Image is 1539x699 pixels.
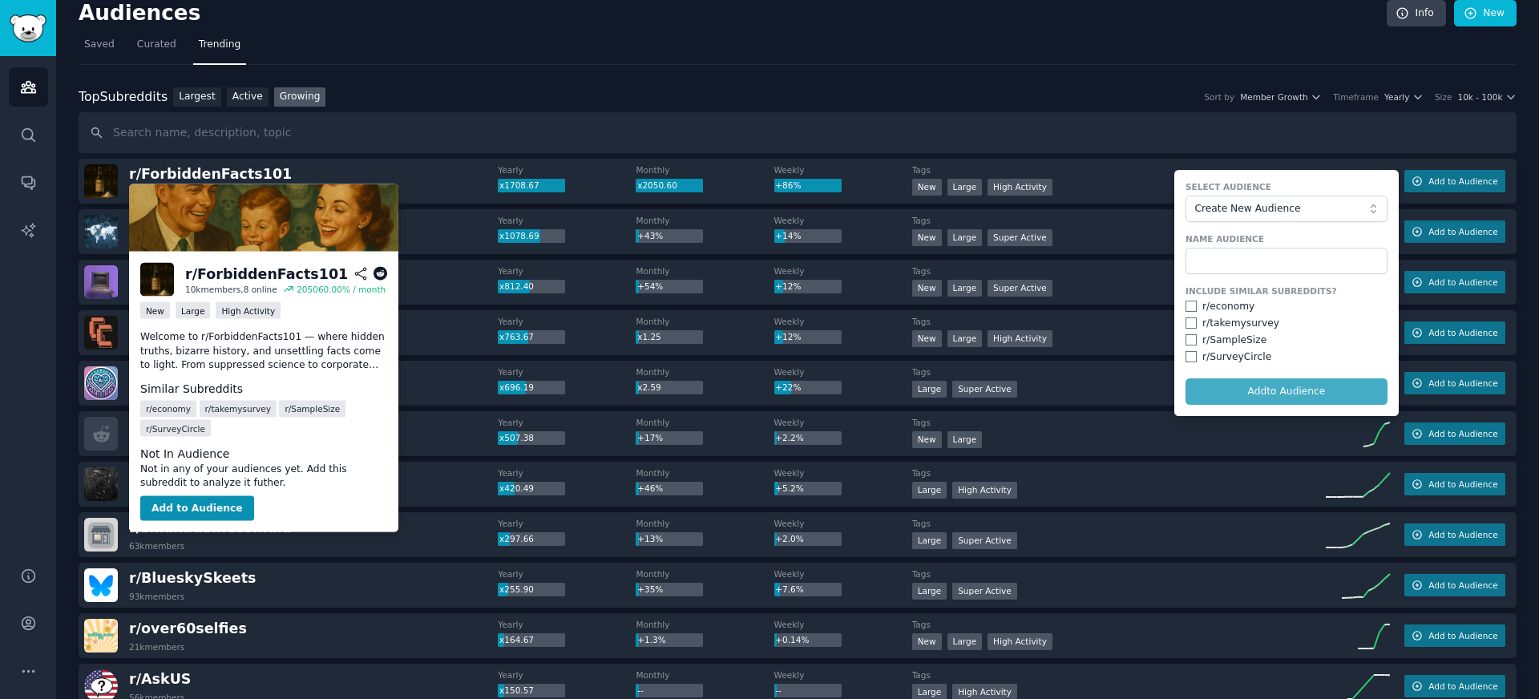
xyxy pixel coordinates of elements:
[140,302,170,319] div: New
[498,164,636,176] dt: Yearly
[1204,91,1234,103] div: Sort by
[637,231,663,240] span: +43%
[140,263,174,297] img: ForbiddenFacts101
[274,87,326,107] a: Growing
[1404,372,1505,394] button: Add to Audience
[952,583,1017,600] div: Super Active
[636,164,774,176] dt: Monthly
[499,332,534,341] span: x763.67
[193,32,246,65] a: Trending
[1428,378,1497,389] span: Add to Audience
[131,32,182,65] a: Curated
[912,280,942,297] div: New
[988,280,1052,297] div: Super Active
[84,568,118,602] img: BlueskySkeets
[1428,580,1497,591] span: Add to Audience
[775,332,801,341] span: +12%
[185,264,348,284] div: r/ ForbiddenFacts101
[912,417,1326,428] dt: Tags
[912,633,942,650] div: New
[947,179,983,196] div: Large
[1186,285,1388,297] label: Include Similar Subreddits?
[912,381,947,398] div: Large
[498,366,636,378] dt: Yearly
[637,584,663,594] span: +35%
[774,619,912,630] dt: Weekly
[498,568,636,580] dt: Yearly
[1404,523,1505,546] button: Add to Audience
[499,180,539,190] span: x1708.67
[498,417,636,428] dt: Yearly
[1404,574,1505,596] button: Add to Audience
[1194,202,1370,216] span: Create New Audience
[637,534,663,543] span: +13%
[1435,91,1452,103] div: Size
[140,495,254,521] button: Add to Audience
[499,281,534,291] span: x812.40
[912,669,1326,681] dt: Tags
[774,265,912,277] dt: Weekly
[775,382,801,392] span: +22%
[637,281,663,291] span: +54%
[499,534,534,543] span: x297.66
[1240,91,1308,103] span: Member Growth
[774,518,912,529] dt: Weekly
[499,433,534,442] span: x507.38
[912,619,1326,630] dt: Tags
[129,570,256,586] span: r/ BlueskySkeets
[176,302,211,319] div: Large
[140,445,387,462] dt: Not In Audience
[774,366,912,378] dt: Weekly
[498,316,636,327] dt: Yearly
[774,669,912,681] dt: Weekly
[140,381,387,398] dt: Similar Subreddits
[636,215,774,226] dt: Monthly
[1186,233,1388,244] label: Name Audience
[952,482,1017,499] div: High Activity
[499,635,534,644] span: x164.67
[1404,675,1505,697] button: Add to Audience
[636,265,774,277] dt: Monthly
[1428,277,1497,288] span: Add to Audience
[988,330,1052,347] div: High Activity
[498,619,636,630] dt: Yearly
[185,284,277,295] div: 10k members, 8 online
[499,382,534,392] span: x696.19
[84,366,118,400] img: MyBoyfriendIsAI
[137,38,176,52] span: Curated
[499,584,534,594] span: x255.90
[1186,196,1388,223] button: Create New Audience
[499,685,534,695] span: x150.57
[775,433,803,442] span: +2.2%
[129,540,184,552] div: 63k members
[636,366,774,378] dt: Monthly
[146,422,205,434] span: r/ SurveyCircle
[947,229,983,246] div: Large
[912,229,942,246] div: New
[1202,317,1279,331] div: r/ takemysurvey
[775,231,801,240] span: +14%
[216,302,281,319] div: High Activity
[912,215,1326,226] dt: Tags
[1404,271,1505,293] button: Add to Audience
[84,164,118,198] img: ForbiddenFacts101
[1404,220,1505,243] button: Add to Audience
[1404,170,1505,192] button: Add to Audience
[498,215,636,226] dt: Yearly
[947,633,983,650] div: Large
[1428,176,1497,187] span: Add to Audience
[297,284,386,295] div: 205060.00 % / month
[947,280,983,297] div: Large
[498,467,636,479] dt: Yearly
[1428,479,1497,490] span: Add to Audience
[79,1,1387,26] h2: Audiences
[1384,91,1424,103] button: Yearly
[199,38,240,52] span: Trending
[912,316,1326,327] dt: Tags
[637,332,661,341] span: x1.25
[912,532,947,549] div: Large
[140,462,387,490] dd: Not in any of your audiences yet. Add this subreddit to analyze it futher.
[1428,681,1497,692] span: Add to Audience
[499,483,534,493] span: x420.49
[775,483,803,493] span: +5.2%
